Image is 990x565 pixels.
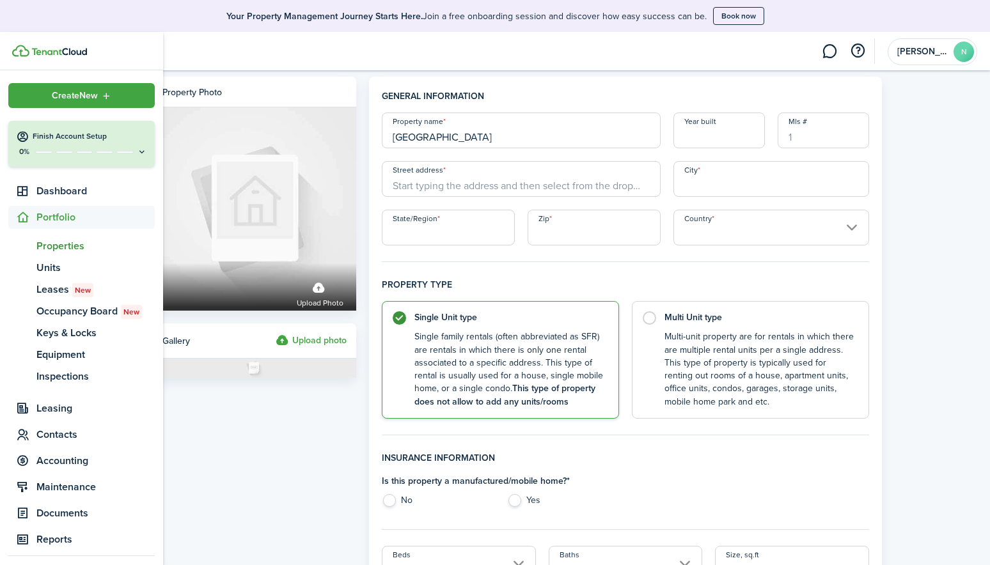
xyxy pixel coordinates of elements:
[226,10,707,23] p: Join a free onboarding session and discover how easy success can be.
[847,40,868,62] button: Open resource center
[8,257,155,279] a: Units
[8,235,155,257] a: Properties
[382,89,869,112] h4: General information
[75,284,91,296] span: New
[297,297,343,309] span: Upload photo
[36,347,155,362] span: Equipment
[8,300,155,322] a: Occupancy BoardNew
[16,146,32,157] p: 0%
[162,86,222,99] div: Property photo
[36,325,155,341] span: Keys & Locks
[36,532,155,547] span: Reports
[414,382,595,408] b: This type of property does not allow to add any units/rooms
[382,161,661,197] input: Start typing the address and then select from the dropdown
[12,45,29,57] img: TenantCloud
[36,479,155,495] span: Maintenance
[414,330,606,408] control-radio-card-description: Single family rentals (often abbreviated as SFR) are rentals in which there is only one rental as...
[8,528,155,551] a: Reports
[36,369,155,384] span: Inspections
[36,401,155,416] span: Leasing
[778,112,869,148] input: 1
[36,453,155,468] span: Accounting
[954,42,974,62] avatar-text: N
[36,260,155,275] span: Units
[31,48,87,56] img: TenantCloud
[8,83,155,108] button: Open menu
[36,183,155,199] span: Dashboard
[897,47,948,56] span: Nelson
[36,238,155,254] span: Properties
[36,210,155,225] span: Portfolio
[713,7,764,25] button: Book now
[507,494,619,513] label: Yes
[8,366,155,387] a: Inspections
[36,282,155,297] span: Leases
[8,279,155,300] a: LeasesNew
[664,311,856,324] control-radio-card-title: Multi Unit type
[414,311,606,324] control-radio-card-title: Single Unit type
[153,359,356,378] img: Photo placeholder
[8,322,155,344] a: Keys & Locks
[52,91,98,100] span: Create New
[8,344,155,366] a: Equipment
[817,35,842,68] a: Messaging
[382,451,869,474] h4: Insurance information
[36,427,155,442] span: Contacts
[123,306,139,318] span: New
[226,10,423,23] b: Your Property Management Journey Starts Here.
[382,278,869,301] h4: Property type
[8,121,155,167] button: Finish Account Setup0%
[162,334,190,348] span: Gallery
[36,304,155,319] span: Occupancy Board
[33,131,147,142] h4: Finish Account Setup
[664,330,856,408] control-radio-card-description: Multi-unit property are for rentals in which there are multiple rental units per a single address...
[382,474,619,488] h4: Is this property a manufactured/mobile home? *
[297,275,343,309] label: Upload photo
[382,494,494,513] label: No
[36,506,155,521] span: Documents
